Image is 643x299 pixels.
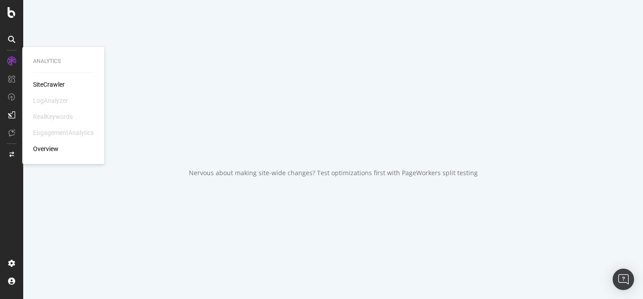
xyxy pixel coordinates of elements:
a: Overview [33,144,58,153]
div: Analytics [33,58,94,65]
div: Nervous about making site-wide changes? Test optimizations first with PageWorkers split testing [189,168,478,177]
div: LogAnalyzer [33,96,68,105]
a: SiteCrawler [33,80,65,89]
div: animation [301,122,365,154]
div: EngagementAnalytics [33,128,94,137]
div: RealKeywords [33,112,73,121]
div: Open Intercom Messenger [613,269,634,290]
